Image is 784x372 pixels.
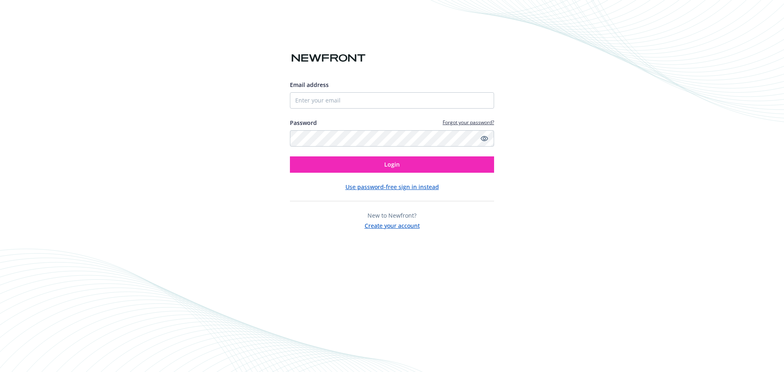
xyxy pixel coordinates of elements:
[443,119,494,126] a: Forgot your password?
[290,51,367,65] img: Newfront logo
[479,134,489,143] a: Show password
[367,212,416,219] span: New to Newfront?
[290,81,329,89] span: Email address
[384,160,400,168] span: Login
[290,130,494,147] input: Enter your password
[290,118,317,127] label: Password
[290,156,494,173] button: Login
[290,92,494,109] input: Enter your email
[365,220,420,230] button: Create your account
[345,183,439,191] button: Use password-free sign in instead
